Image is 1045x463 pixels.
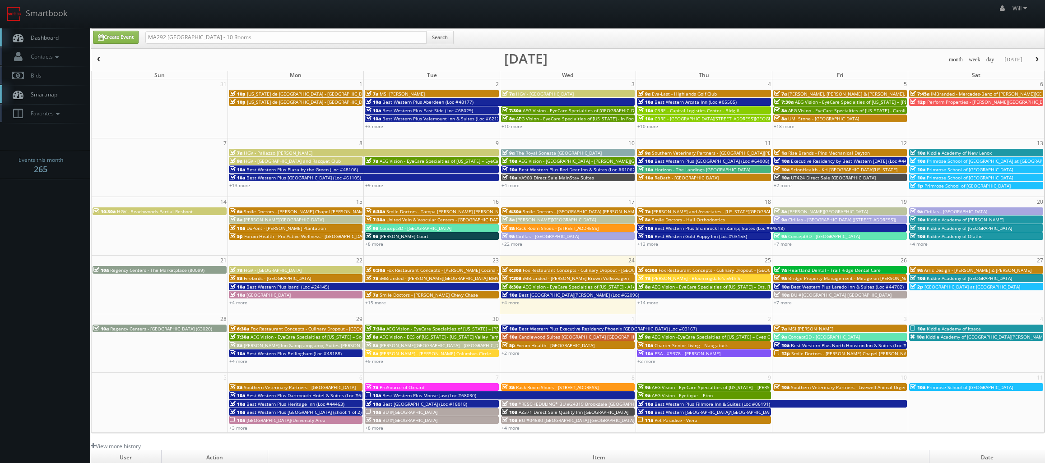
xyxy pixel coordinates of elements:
[638,275,650,281] span: 7a
[652,208,794,215] span: [PERSON_NAME] and Associates - [US_STATE][GEOGRAPHIC_DATA]
[246,225,326,231] span: DuPont - [PERSON_NAME] Plantation
[382,392,476,399] span: Best Western Plus Moose Jaw (Loc #68030)
[366,115,381,122] span: 10a
[774,91,787,97] span: 7a
[791,342,921,348] span: Best Western Plus North Houston Inn & Suites (Loc #44475)
[244,267,302,273] span: HGV - [GEOGRAPHIC_DATA]
[519,292,639,298] span: Best [GEOGRAPHIC_DATA][PERSON_NAME] (Loc #62096)
[774,174,790,181] span: 10a
[244,342,376,348] span: [PERSON_NAME] Inn &amp;amp;amp; Suites [PERSON_NAME]
[366,334,378,340] span: 8a
[638,342,653,348] span: 10a
[638,216,650,223] span: 8a
[230,409,245,415] span: 10a
[637,358,655,364] a: +2 more
[927,275,1012,281] span: Kiddie Academy of [GEOGRAPHIC_DATA]
[230,158,242,164] span: 9a
[230,91,246,97] span: 10p
[927,174,1013,181] span: Primrose School of [GEOGRAPHIC_DATA]
[638,417,653,423] span: 11a
[652,150,799,156] span: Southern Veterinary Partners - [GEOGRAPHIC_DATA][PERSON_NAME]
[366,99,381,105] span: 10a
[946,54,966,65] button: month
[652,275,742,281] span: [PERSON_NAME] - Bloomingdale's 59th St
[230,216,242,223] span: 8a
[93,208,116,215] span: 10:30a
[924,267,1031,273] span: Arris Design - [PERSON_NAME] & [PERSON_NAME]
[230,284,245,290] span: 10a
[774,208,787,215] span: 8a
[774,123,794,129] a: +18 more
[910,99,926,105] span: 12p
[502,334,517,340] span: 10a
[380,384,424,390] span: ProSource of Oxnard
[26,34,59,41] span: Dashboard
[110,267,204,273] span: Regency Centers - The Marketplace (80099)
[230,417,245,423] span: 10a
[791,384,971,390] span: Southern Veterinary Partners - Livewell Animal Urgent Care of [GEOGRAPHIC_DATA]
[774,292,790,298] span: 10a
[366,267,385,273] span: 6:30a
[244,233,369,239] span: Forum Health - Pro Active Wellness - [GEOGRAPHIC_DATA]
[502,91,515,97] span: 7a
[516,233,579,239] span: Cirillas - [GEOGRAPHIC_DATA]
[380,292,478,298] span: Smile Doctors - [PERSON_NAME] Chevy Chase
[247,99,372,105] span: [US_STATE] de [GEOGRAPHIC_DATA] - [GEOGRAPHIC_DATA]
[230,208,242,215] span: 6a
[927,216,1003,223] span: Kiddie Academy of [PERSON_NAME]
[93,31,139,44] a: Create Event
[655,417,697,423] span: Pet Paradise - Viera
[230,401,245,407] span: 10a
[386,267,544,273] span: Fox Restaurant Concepts - [PERSON_NAME] Cocina - [GEOGRAPHIC_DATA]
[380,225,451,231] span: Concept3D - [GEOGRAPHIC_DATA]
[516,115,669,122] span: AEG Vision - EyeCare Specialties of [US_STATE] - In Focus Vision Center
[652,384,813,390] span: AEG Vision - EyeCare Specialties of [US_STATE] – [PERSON_NAME] Eye Care
[655,107,739,114] span: CBRE - Capital Logistics Center - Bldg 6
[246,174,361,181] span: Best Western Plus [GEOGRAPHIC_DATA] (Loc #61105)
[502,284,521,290] span: 8:30a
[366,350,378,357] span: 8a
[230,292,245,298] span: 10a
[516,150,602,156] span: The Royal Sonesta [GEOGRAPHIC_DATA]
[246,409,391,415] span: Best Western Plus [GEOGRAPHIC_DATA] (shoot 1 of 2) (Loc #15116)
[774,284,790,290] span: 10a
[637,299,658,306] a: +14 more
[246,392,373,399] span: Best Western Plus Dartmouth Hotel & Suites (Loc #65013)
[523,267,665,273] span: Fox Restaurant Concepts - Culinary Dropout - [GEOGRAPHIC_DATA]
[365,182,383,188] a: +9 more
[652,392,713,399] span: AEG Vision - Eyetique – Eton
[774,233,787,239] span: 9a
[230,174,245,181] span: 10a
[638,267,657,273] span: 6:30a
[365,425,383,431] a: +8 more
[924,183,1011,189] span: Primrose School of [GEOGRAPHIC_DATA]
[516,384,599,390] span: Rack Room Shoes - [STREET_ADDRESS]
[774,99,794,105] span: 7:30a
[788,233,860,239] span: Concept3D - [GEOGRAPHIC_DATA]
[774,334,787,340] span: 9a
[380,350,491,357] span: [PERSON_NAME] - [PERSON_NAME] Columbus Circle
[366,417,381,423] span: 10a
[380,342,508,348] span: [PERSON_NAME][GEOGRAPHIC_DATA] - [GEOGRAPHIC_DATA]
[246,350,342,357] span: Best Western Plus Bellingham (Loc #48188)
[230,166,245,173] span: 10a
[380,233,428,239] span: [PERSON_NAME] Court
[910,325,925,332] span: 10a
[774,182,792,188] a: +2 more
[788,91,962,97] span: [PERSON_NAME], [PERSON_NAME] & [PERSON_NAME], LLC - [GEOGRAPHIC_DATA]
[519,401,653,407] span: *RESCHEDULING* BU #24319 Brookdale [GEOGRAPHIC_DATA]
[910,208,923,215] span: 9a
[655,115,799,122] span: CBRE - [GEOGRAPHIC_DATA][STREET_ADDRESS][GEOGRAPHIC_DATA]
[655,350,720,357] span: ESA - #9378 - [PERSON_NAME]
[244,275,311,281] span: Firebirds - [GEOGRAPHIC_DATA]
[230,233,243,239] span: 5p
[788,275,916,281] span: Bridge Property Management - Mirage on [PERSON_NAME]
[924,208,987,215] span: Cirillas - [GEOGRAPHIC_DATA]
[788,208,868,215] span: [PERSON_NAME][GEOGRAPHIC_DATA]
[638,384,650,390] span: 9a
[638,401,653,407] span: 10a
[927,225,1012,231] span: Kiddie Academy of [GEOGRAPHIC_DATA]
[230,392,245,399] span: 10a
[246,284,329,290] span: Best Western Plus Isanti (Loc #24145)
[382,401,467,407] span: Best [GEOGRAPHIC_DATA] (Loc #18018)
